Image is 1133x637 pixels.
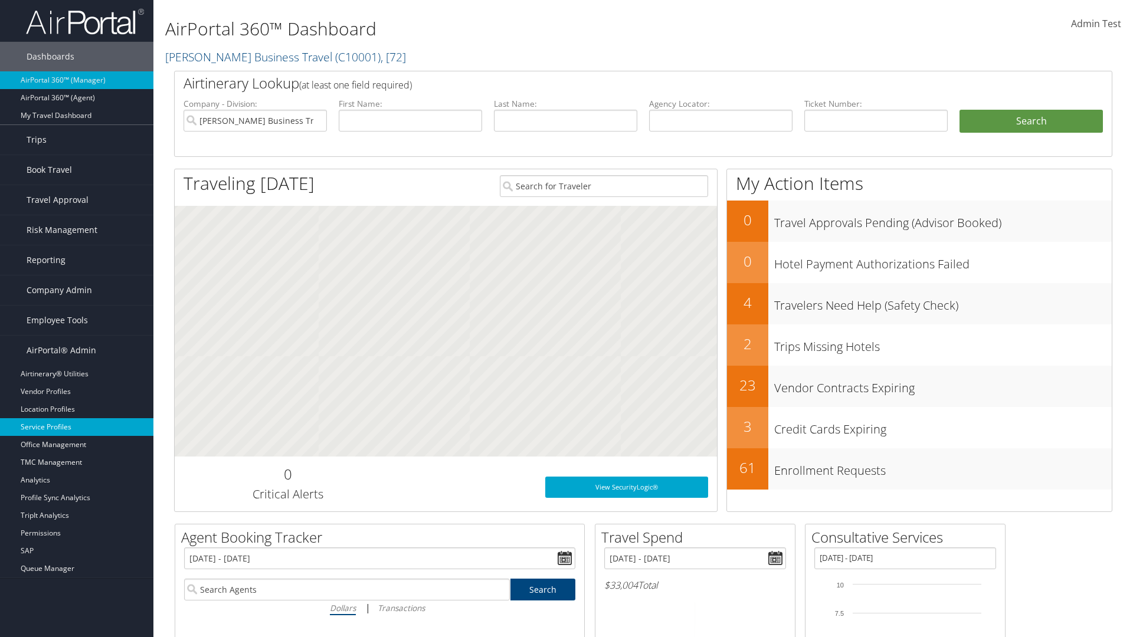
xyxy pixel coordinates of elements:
span: Admin Test [1071,17,1121,30]
label: Last Name: [494,98,637,110]
h2: Agent Booking Tracker [181,527,584,547]
span: Trips [27,125,47,155]
h2: Airtinerary Lookup [184,73,1025,93]
input: Search Agents [184,579,510,600]
span: Dashboards [27,42,74,71]
h1: My Action Items [727,171,1112,196]
i: Transactions [378,602,425,613]
h3: Travel Approvals Pending (Advisor Booked) [774,209,1112,231]
label: Ticket Number: [804,98,948,110]
h2: 61 [727,458,768,478]
div: | [184,600,575,615]
span: AirPortal® Admin [27,336,96,365]
h3: Credit Cards Expiring [774,415,1112,438]
a: 0Travel Approvals Pending (Advisor Booked) [727,201,1112,242]
a: 61Enrollment Requests [727,448,1112,490]
h2: 2 [727,334,768,354]
h3: Hotel Payment Authorizations Failed [774,250,1112,272]
h1: Traveling [DATE] [184,171,315,196]
span: , [ 72 ] [381,49,406,65]
h2: 0 [184,464,392,484]
tspan: 10 [837,582,844,589]
span: (at least one field required) [299,78,412,91]
h2: 0 [727,210,768,230]
tspan: 7.5 [835,610,844,617]
input: Search for Traveler [500,175,708,197]
a: [PERSON_NAME] Business Travel [165,49,406,65]
button: Search [960,110,1103,133]
span: Travel Approval [27,185,89,215]
h2: Consultative Services [811,527,1005,547]
a: 2Trips Missing Hotels [727,324,1112,366]
h3: Travelers Need Help (Safety Check) [774,291,1112,314]
a: 23Vendor Contracts Expiring [727,366,1112,407]
label: Agency Locator: [649,98,793,110]
span: Employee Tools [27,306,88,335]
label: First Name: [339,98,482,110]
h2: 23 [727,375,768,395]
a: Admin Test [1071,6,1121,42]
span: $33,004 [604,579,638,592]
span: Reporting [27,245,66,275]
span: Book Travel [27,155,72,185]
h6: Total [604,579,786,592]
a: 0Hotel Payment Authorizations Failed [727,242,1112,283]
a: View SecurityLogic® [545,477,708,498]
label: Company - Division: [184,98,327,110]
a: Search [510,579,576,600]
span: Company Admin [27,275,92,305]
img: airportal-logo.png [26,8,144,35]
h3: Vendor Contracts Expiring [774,374,1112,396]
h2: Travel Spend [601,527,795,547]
a: 4Travelers Need Help (Safety Check) [727,283,1112,324]
h3: Critical Alerts [184,486,392,503]
h3: Enrollment Requests [774,457,1112,479]
h3: Trips Missing Hotels [774,333,1112,355]
span: ( C10001 ) [335,49,381,65]
span: Risk Management [27,215,97,245]
h2: 3 [727,416,768,436]
h2: 4 [727,293,768,313]
h2: 0 [727,251,768,271]
i: Dollars [330,602,356,613]
a: 3Credit Cards Expiring [727,407,1112,448]
h1: AirPortal 360™ Dashboard [165,17,803,41]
